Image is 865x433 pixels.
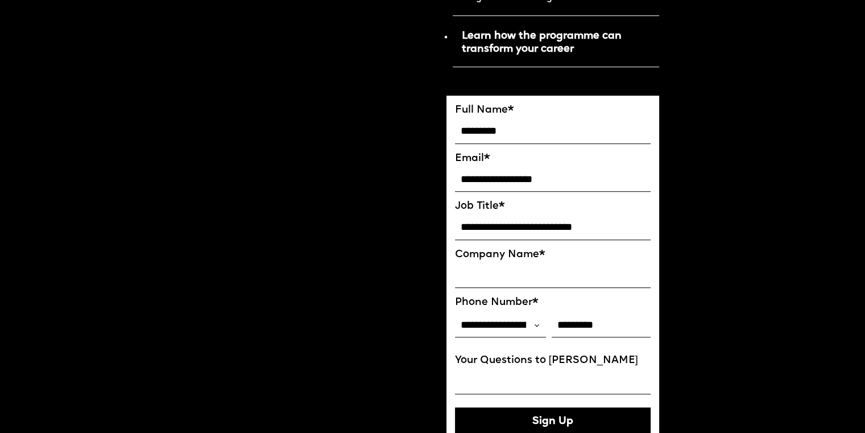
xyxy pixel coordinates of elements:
[455,200,651,213] label: Job Title
[455,296,651,309] label: Phone Number
[455,104,651,117] label: Full Name
[455,152,651,165] label: Email
[455,249,651,261] label: Company Name
[455,354,651,367] label: Your Questions to [PERSON_NAME]
[462,31,622,55] strong: Learn how the programme can transform your career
